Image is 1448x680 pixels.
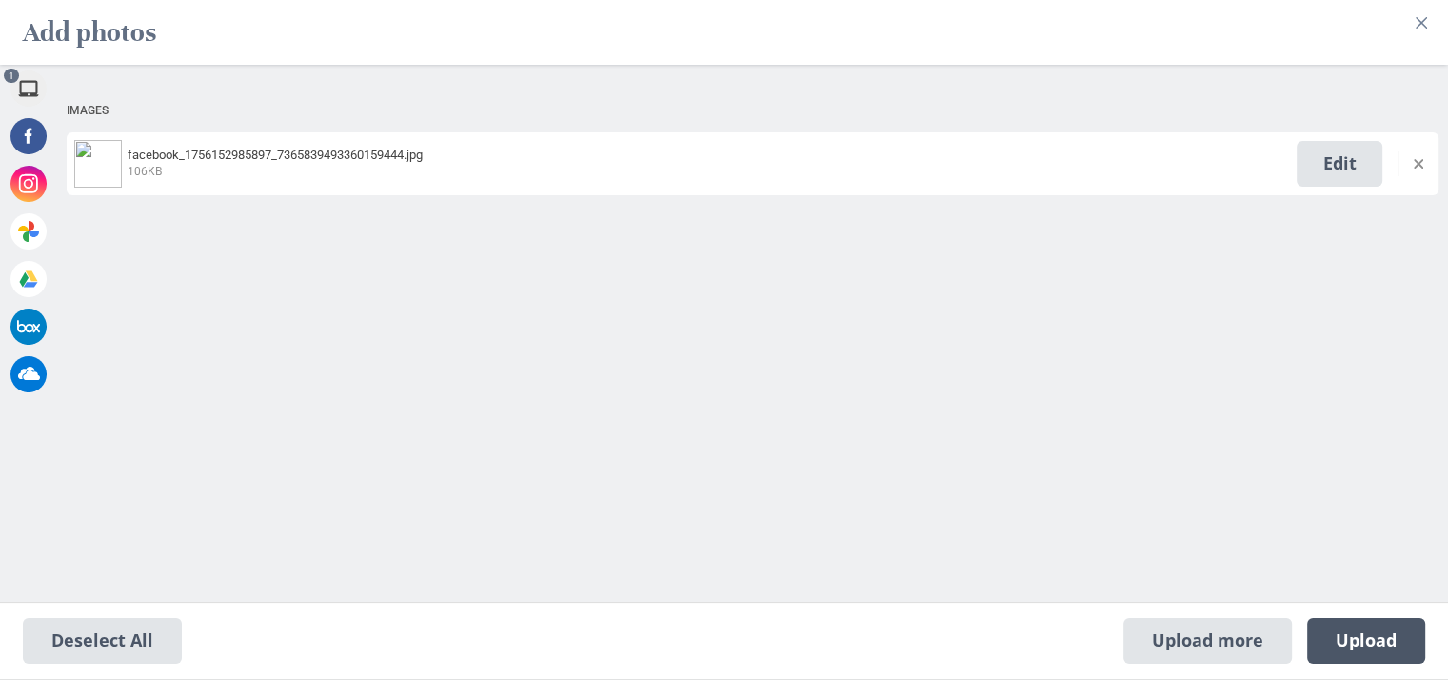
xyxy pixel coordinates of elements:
[74,140,122,188] img: 33b772e7-52bf-48c3-a0bd-bc3ff809ffc8
[1297,141,1382,187] span: Edit
[1336,630,1397,651] span: Upload
[1307,618,1425,664] span: Upload
[67,93,1438,129] div: Images
[128,148,423,162] span: facebook_1756152985897_7365839493360159444.jpg
[1123,618,1292,664] span: Upload more
[4,69,19,83] span: 1
[122,148,1297,179] div: facebook_1756152985897_7365839493360159444.jpg
[128,165,162,178] span: 106KB
[1406,8,1437,38] button: Close
[23,8,156,57] h2: Add photos
[23,618,182,664] span: Deselect All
